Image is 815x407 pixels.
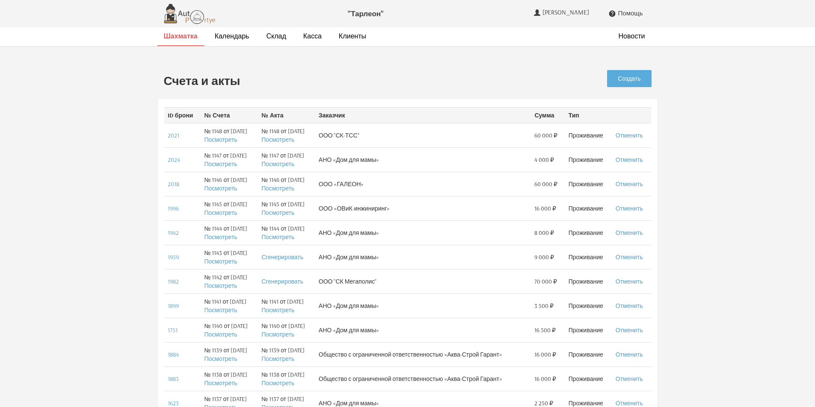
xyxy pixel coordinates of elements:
[565,342,612,366] td: Проживание
[164,32,198,41] a: Шахматка
[258,147,315,172] td: № 1147 от [DATE]
[201,196,258,220] td: № 1145 от [DATE]
[565,220,612,245] td: Проживание
[258,293,315,318] td: № 1141 от [DATE]
[168,156,180,164] a: 2024
[168,132,179,139] a: 2021
[616,351,643,358] a: Отменить
[565,147,612,172] td: Проживание
[215,32,249,41] a: Календарь
[534,253,554,261] span: 9 000 ₽
[565,366,612,391] td: Проживание
[565,107,612,123] th: Тип
[616,399,643,407] a: Отменить
[204,160,237,168] a: Посмотреть
[204,209,237,217] a: Посмотреть
[534,277,557,286] span: 70 000 ₽
[164,107,201,123] th: ID брони
[261,331,294,338] a: Посмотреть
[616,253,643,261] a: Отменить
[201,107,258,123] th: № Счета
[201,147,258,172] td: № 1147 от [DATE]
[608,10,616,18] i: 
[261,355,294,363] a: Посмотреть
[616,326,643,334] a: Отменить
[616,278,643,285] a: Отменить
[258,123,315,147] td: № 1148 от [DATE]
[266,32,286,41] a: Склад
[164,74,527,88] h2: Счета и акты
[258,220,315,245] td: № 1144 от [DATE]
[315,147,531,172] td: АНО «Дом для мамы»
[201,172,258,196] td: № 1146 от [DATE]
[315,245,531,269] td: АНО «Дом для мамы»
[616,156,643,164] a: Отменить
[204,258,237,265] a: Посмотреть
[542,9,591,16] span: [PERSON_NAME]
[618,9,643,17] span: Помощь
[201,342,258,366] td: № 1139 от [DATE]
[258,107,315,123] th: № Акта
[261,306,294,314] a: Посмотреть
[201,245,258,269] td: № 1143 от [DATE]
[168,351,179,358] a: 1884
[315,107,531,123] th: Заказчик
[164,32,198,40] strong: Шахматка
[261,253,303,261] a: Сгенерировать
[261,160,294,168] a: Посмотреть
[204,331,237,338] a: Посмотреть
[201,269,258,293] td: № 1142 от [DATE]
[168,302,179,310] a: 1899
[315,269,531,293] td: ООО "СК Мегаполис"
[315,318,531,342] td: АНО «Дом для мамы»
[315,196,531,220] td: ООО «ОВиК-инжиниринг»
[339,32,366,41] a: Клиенты
[258,172,315,196] td: № 1146 от [DATE]
[204,306,237,314] a: Посмотреть
[258,196,315,220] td: № 1145 от [DATE]
[201,220,258,245] td: № 1144 от [DATE]
[168,278,179,285] a: 1982
[534,375,556,383] span: 16 000 ₽
[204,136,237,143] a: Посмотреть
[534,228,554,237] span: 8 000 ₽
[531,107,565,123] th: Сумма
[616,302,643,310] a: Отменить
[616,229,643,237] a: Отменить
[534,180,557,188] span: 60 000 ₽
[201,293,258,318] td: № 1141 от [DATE]
[168,180,179,188] a: 2018
[261,233,294,241] a: Посмотреть
[201,123,258,147] td: № 1148 от [DATE]
[534,204,556,213] span: 16 000 ₽
[565,293,612,318] td: Проживание
[258,318,315,342] td: № 1140 от [DATE]
[168,375,179,383] a: 1883
[534,326,556,334] span: 16 500 ₽
[204,184,237,192] a: Посмотреть
[534,155,554,164] span: 4 000 ₽
[616,375,643,383] a: Отменить
[616,205,643,212] a: Отменить
[258,366,315,391] td: № 1138 от [DATE]
[616,132,643,139] a: Отменить
[565,245,612,269] td: Проживание
[534,131,557,140] span: 60 000 ₽
[315,123,531,147] td: ООО "СК-ТСС"
[534,302,554,310] span: 3 500 ₽
[565,172,612,196] td: Проживание
[201,366,258,391] td: № 1138 от [DATE]
[261,379,294,387] a: Посмотреть
[607,70,651,87] a: Создать
[315,293,531,318] td: АНО «Дом для мамы»
[258,342,315,366] td: № 1139 от [DATE]
[565,196,612,220] td: Проживание
[315,342,531,366] td: Общество с ограниченной ответственностью «Аква-Строй Гарант»
[261,136,294,143] a: Посмотреть
[261,278,303,285] a: Сгенерировать
[168,253,179,261] a: 1959
[616,180,643,188] a: Отменить
[204,379,237,387] a: Посмотреть
[168,399,179,407] a: 1623
[565,318,612,342] td: Проживание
